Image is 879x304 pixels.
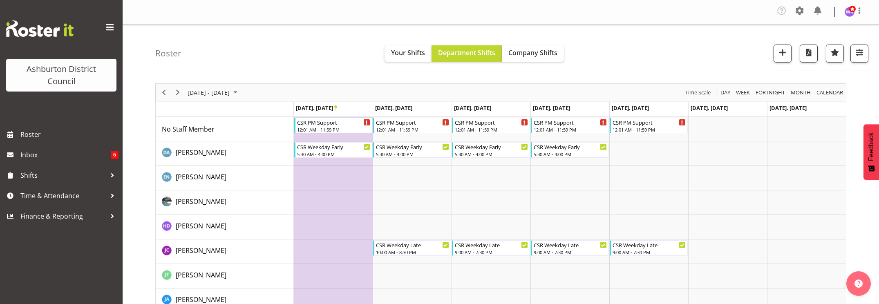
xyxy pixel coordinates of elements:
div: Deborah Anderson"s event - CSR Weekday Early Begin From Tuesday, September 23, 2025 at 5:30:00 AM... [373,142,451,158]
button: Highlight an important date within the roster. [826,45,844,63]
span: Your Shifts [391,48,425,57]
div: Ashburton District Council [14,63,108,87]
img: help-xxl-2.png [854,279,863,288]
div: CSR Weekday Early [376,143,449,151]
span: [DATE], [DATE] [454,104,491,112]
span: Roster [20,128,119,141]
span: Inbox [20,149,111,161]
div: 5:30 AM - 4:00 PM [534,151,607,157]
a: [PERSON_NAME] [176,246,226,255]
button: Your Shifts [385,45,432,62]
span: Day [720,87,731,98]
button: Timeline Day [719,87,732,98]
div: 12:01 AM - 11:59 PM [376,126,449,133]
button: Time Scale [684,87,712,98]
div: CSR PM Support [613,118,686,126]
div: No Staff Member"s event - CSR PM Support Begin From Tuesday, September 23, 2025 at 12:01:00 AM GM... [373,118,451,133]
td: Harrison Doak resource [156,190,294,215]
a: No Staff Member [162,124,215,134]
div: Deborah Anderson"s event - CSR Weekday Early Begin From Monday, September 22, 2025 at 5:30:00 AM ... [294,142,372,158]
div: 9:00 AM - 7:30 PM [534,249,607,255]
div: CSR Weekday Late [455,241,528,249]
span: [DATE], [DATE] [533,104,570,112]
td: Deborah Anderson resource [156,141,294,166]
td: Hayley Dickson resource [156,215,294,239]
div: CSR PM Support [534,118,607,126]
div: Jill Cullimore"s event - CSR Weekday Late Begin From Friday, September 26, 2025 at 9:00:00 AM GMT... [610,240,688,256]
span: Company Shifts [508,48,557,57]
span: Feedback [868,132,875,161]
button: Timeline Week [735,87,752,98]
div: Deborah Anderson"s event - CSR Weekday Early Begin From Wednesday, September 24, 2025 at 5:30:00 ... [452,142,530,158]
div: CSR Weekday Early [455,143,528,151]
button: September 22 - 28, 2025 [186,87,241,98]
span: [PERSON_NAME] [176,172,226,181]
td: John Tarry resource [156,264,294,288]
button: Timeline Month [790,87,812,98]
div: CSR Weekday Late [376,241,449,249]
div: 9:00 AM - 7:30 PM [455,249,528,255]
div: 5:30 AM - 4:00 PM [376,151,449,157]
button: Company Shifts [502,45,564,62]
span: Fortnight [755,87,786,98]
span: calendar [816,87,844,98]
div: Jill Cullimore"s event - CSR Weekday Late Begin From Thursday, September 25, 2025 at 9:00:00 AM G... [531,240,609,256]
div: 9:00 AM - 7:30 PM [613,249,686,255]
div: 12:01 AM - 11:59 PM [613,126,686,133]
div: 12:01 AM - 11:59 PM [534,126,607,133]
div: CSR Weekday Early [297,143,370,151]
button: Add a new shift [774,45,792,63]
div: Jill Cullimore"s event - CSR Weekday Late Begin From Wednesday, September 24, 2025 at 9:00:00 AM ... [452,240,530,256]
button: Feedback - Show survey [863,124,879,180]
td: Ellen McManus resource [156,166,294,190]
div: No Staff Member"s event - CSR PM Support Begin From Friday, September 26, 2025 at 12:01:00 AM GMT... [610,118,688,133]
span: Time & Attendance [20,190,106,202]
div: 10:00 AM - 8:30 PM [376,249,449,255]
span: [DATE], [DATE] [691,104,728,112]
span: [PERSON_NAME] [176,270,226,279]
span: Week [735,87,751,98]
span: [DATE], [DATE] [296,104,337,112]
span: [DATE], [DATE] [769,104,807,112]
div: Jill Cullimore"s event - CSR Weekday Late Begin From Tuesday, September 23, 2025 at 10:00:00 AM G... [373,240,451,256]
div: 5:30 AM - 4:00 PM [297,151,370,157]
span: Finance & Reporting [20,210,106,222]
span: [DATE] - [DATE] [187,87,230,98]
div: No Staff Member"s event - CSR PM Support Begin From Wednesday, September 24, 2025 at 12:01:00 AM ... [452,118,530,133]
div: CSR PM Support [376,118,449,126]
div: No Staff Member"s event - CSR PM Support Begin From Thursday, September 25, 2025 at 12:01:00 AM G... [531,118,609,133]
button: Fortnight [754,87,787,98]
div: 12:01 AM - 11:59 PM [297,126,370,133]
span: No Staff Member [162,125,215,134]
a: [PERSON_NAME] [176,172,226,182]
div: CSR Weekday Early [534,143,607,151]
div: CSR Weekday Late [534,241,607,249]
span: Department Shifts [438,48,495,57]
span: [PERSON_NAME] [176,148,226,157]
img: Rosterit website logo [6,20,74,37]
a: [PERSON_NAME] [176,197,226,206]
button: Previous [159,87,170,98]
div: Previous [157,84,171,101]
div: No Staff Member"s event - CSR PM Support Begin From Monday, September 22, 2025 at 12:01:00 AM GMT... [294,118,372,133]
button: Month [815,87,845,98]
span: [PERSON_NAME] [176,221,226,230]
div: CSR PM Support [455,118,528,126]
img: wendy-keepa436.jpg [845,7,854,17]
button: Next [172,87,183,98]
a: [PERSON_NAME] [176,270,226,280]
button: Filter Shifts [850,45,868,63]
span: [PERSON_NAME] [176,295,226,304]
span: [DATE], [DATE] [375,104,412,112]
div: CSR Weekday Late [613,241,686,249]
span: 6 [111,151,119,159]
span: [DATE], [DATE] [612,104,649,112]
span: Shifts [20,169,106,181]
button: Department Shifts [432,45,502,62]
div: Next [171,84,185,101]
span: Month [790,87,812,98]
div: CSR PM Support [297,118,370,126]
button: Download a PDF of the roster according to the set date range. [800,45,818,63]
